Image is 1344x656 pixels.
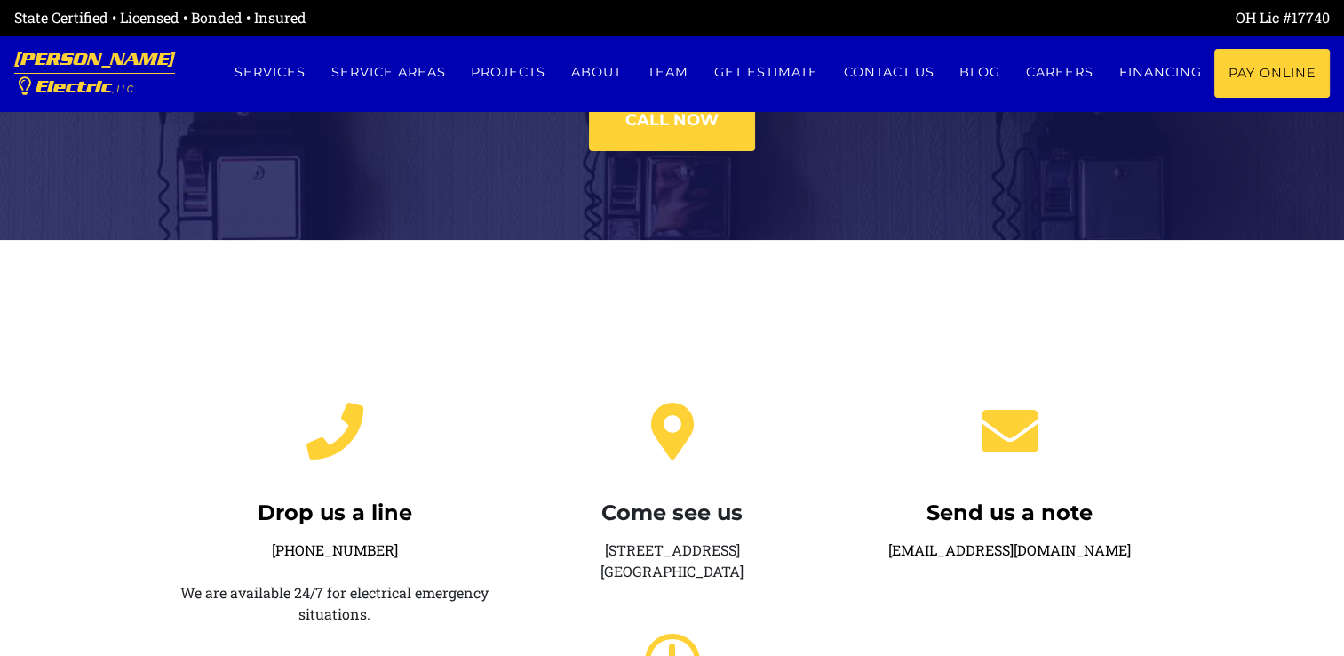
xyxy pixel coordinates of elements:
a: Careers [1014,49,1107,96]
h4: Send us a note [855,500,1165,526]
a: Get estimate [701,49,831,96]
a: Blog [947,49,1014,96]
a: Drop us a line[PHONE_NUMBER] [179,419,490,559]
a: Call now [589,90,755,151]
a: About [559,49,635,96]
span: , LLC [112,84,133,94]
a: [PERSON_NAME] Electric, LLC [14,36,175,111]
h4: Drop us a line [179,500,490,526]
a: Service Areas [318,49,458,96]
div: State Certified • Licensed • Bonded • Insured [14,7,672,28]
a: Contact us [831,49,947,96]
h4: Come see us [517,500,828,526]
a: Pay Online [1214,49,1330,98]
div: OH Lic #17740 [672,7,1331,28]
a: Send us a note[EMAIL_ADDRESS][DOMAIN_NAME] [855,419,1165,559]
a: Financing [1106,49,1214,96]
a: Team [635,49,702,96]
a: Projects [458,49,559,96]
a: Services [221,49,318,96]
